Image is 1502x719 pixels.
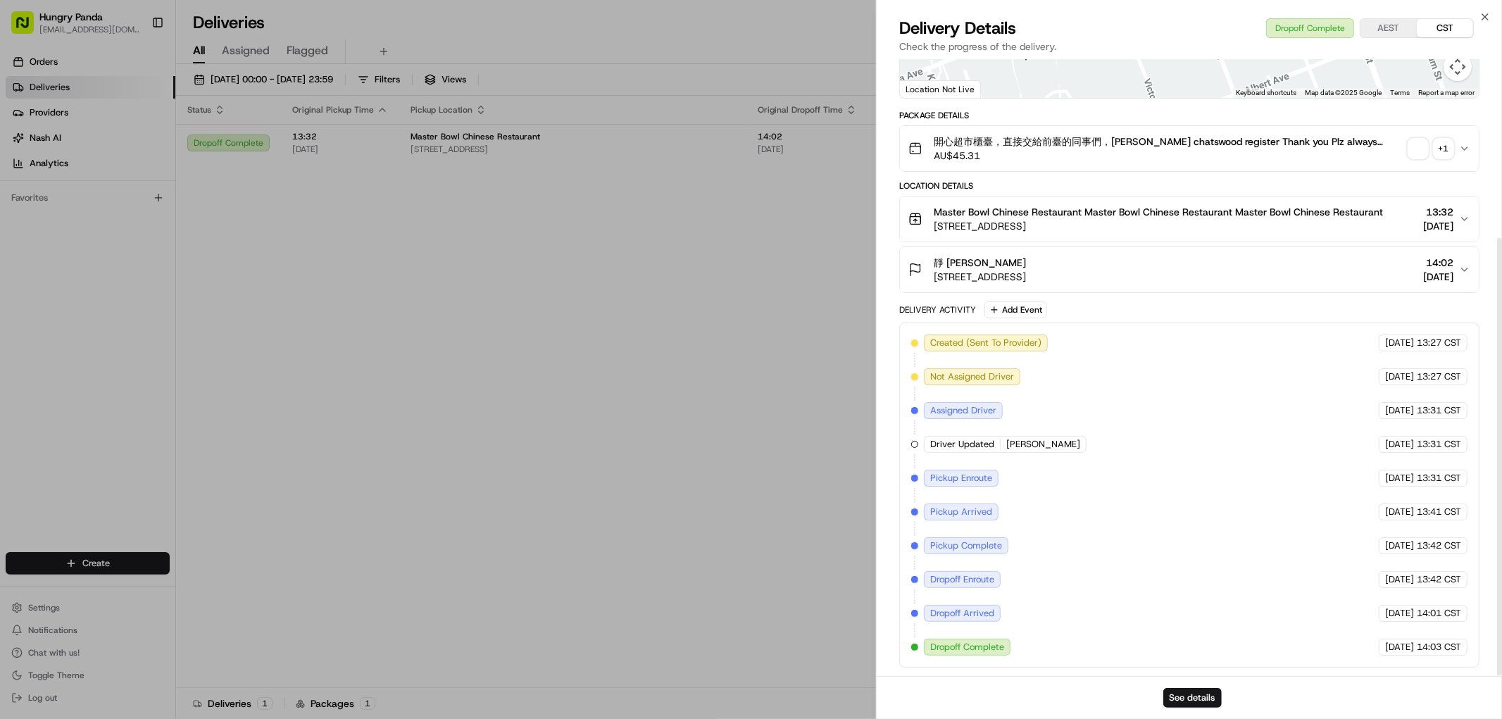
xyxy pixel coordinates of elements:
span: 開心超市櫃臺，直接交給前臺的同事們，[PERSON_NAME] chatswood register Thank you Plz always check order number, call ... [934,135,1403,149]
a: Report a map error [1418,89,1475,96]
span: [DATE] [1423,219,1453,233]
img: Nash [14,14,42,42]
span: Master Bowl Chinese Restaurant Master Bowl Chinese Restaurant Master Bowl Chinese Restaurant [934,205,1383,219]
span: 8月15日 [54,218,87,230]
button: Keyboard shortcuts [1236,88,1296,98]
p: Check the progress of the delivery. [899,39,1479,54]
span: [DATE] [1385,506,1414,518]
span: 14:02 [1423,256,1453,270]
button: 開心超市櫃臺，直接交給前臺的同事們，[PERSON_NAME] chatswood register Thank you Plz always check order number, call ... [900,126,1479,171]
img: 1727276513143-84d647e1-66c0-4f92-a045-3c9f9f5dfd92 [30,135,55,160]
span: [DATE] [1385,370,1414,383]
span: [DATE] [1423,270,1453,284]
span: [STREET_ADDRESS] [934,219,1383,233]
span: Dropoff Enroute [930,573,994,586]
span: Pickup Enroute [930,472,992,484]
div: Location Not Live [900,80,981,98]
span: 13:27 CST [1417,370,1461,383]
span: Delivery Details [899,17,1016,39]
span: [DATE] [1385,641,1414,654]
div: Package Details [899,110,1479,121]
span: [DATE] [1385,337,1414,349]
a: 💻API Documentation [113,309,232,335]
span: 13:42 CST [1417,539,1461,552]
span: Dropoff Arrived [930,607,994,620]
button: Master Bowl Chinese Restaurant Master Bowl Chinese Restaurant Master Bowl Chinese Restaurant[STRE... [900,196,1479,242]
div: Location Details [899,180,1479,192]
span: [PERSON_NAME] [1006,438,1080,451]
span: Pylon [140,349,170,360]
div: + 1 [1434,139,1453,158]
span: Knowledge Base [28,315,108,329]
button: +1 [1408,139,1453,158]
span: Pickup Complete [930,539,1002,552]
span: 14:03 CST [1417,641,1461,654]
span: 13:27 CST [1417,337,1461,349]
span: Not Assigned Driver [930,370,1014,383]
span: Assigned Driver [930,404,996,417]
span: • [46,218,51,230]
img: 1736555255976-a54dd68f-1ca7-489b-9aae-adbdc363a1c4 [14,135,39,160]
span: 靜 [PERSON_NAME] [934,256,1026,270]
input: Clear [37,91,232,106]
span: 13:31 CST [1417,404,1461,417]
span: Dropoff Complete [930,641,1004,654]
a: Terms [1390,89,1410,96]
button: 靜 [PERSON_NAME][STREET_ADDRESS]14:02[DATE] [900,247,1479,292]
div: Delivery Activity [899,304,976,315]
button: Map camera controls [1444,53,1472,81]
img: 1736555255976-a54dd68f-1ca7-489b-9aae-adbdc363a1c4 [28,257,39,268]
span: API Documentation [133,315,226,329]
span: 13:31 CST [1417,438,1461,451]
span: 8月7日 [125,256,152,268]
span: 13:31 CST [1417,472,1461,484]
span: Pickup Arrived [930,506,992,518]
span: 13:41 CST [1417,506,1461,518]
a: Powered byPylon [99,349,170,360]
span: 13:32 [1423,205,1453,219]
img: Google [903,80,950,98]
div: Start new chat [63,135,231,149]
span: Created (Sent To Provider) [930,337,1041,349]
span: [STREET_ADDRESS] [934,270,1026,284]
button: See details [1163,688,1222,708]
span: Driver Updated [930,438,994,451]
span: [DATE] [1385,539,1414,552]
button: CST [1417,19,1473,37]
span: [PERSON_NAME] [44,256,114,268]
div: 💻 [119,316,130,327]
span: [DATE] [1385,607,1414,620]
span: AU$45.31 [934,149,1403,163]
a: Open this area in Google Maps (opens a new window) [903,80,950,98]
img: Asif Zaman Khan [14,243,37,265]
div: 📗 [14,316,25,327]
span: [DATE] [1385,472,1414,484]
span: 13:42 CST [1417,573,1461,586]
button: See all [218,180,256,197]
span: 14:01 CST [1417,607,1461,620]
span: • [117,256,122,268]
button: Add Event [984,301,1047,318]
a: 📗Knowledge Base [8,309,113,335]
button: Start new chat [239,139,256,156]
div: Past conversations [14,183,90,194]
p: Welcome 👋 [14,56,256,79]
button: AEST [1360,19,1417,37]
span: [DATE] [1385,573,1414,586]
span: Map data ©2025 Google [1305,89,1382,96]
span: [DATE] [1385,404,1414,417]
span: [DATE] [1385,438,1414,451]
div: We're available if you need us! [63,149,194,160]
